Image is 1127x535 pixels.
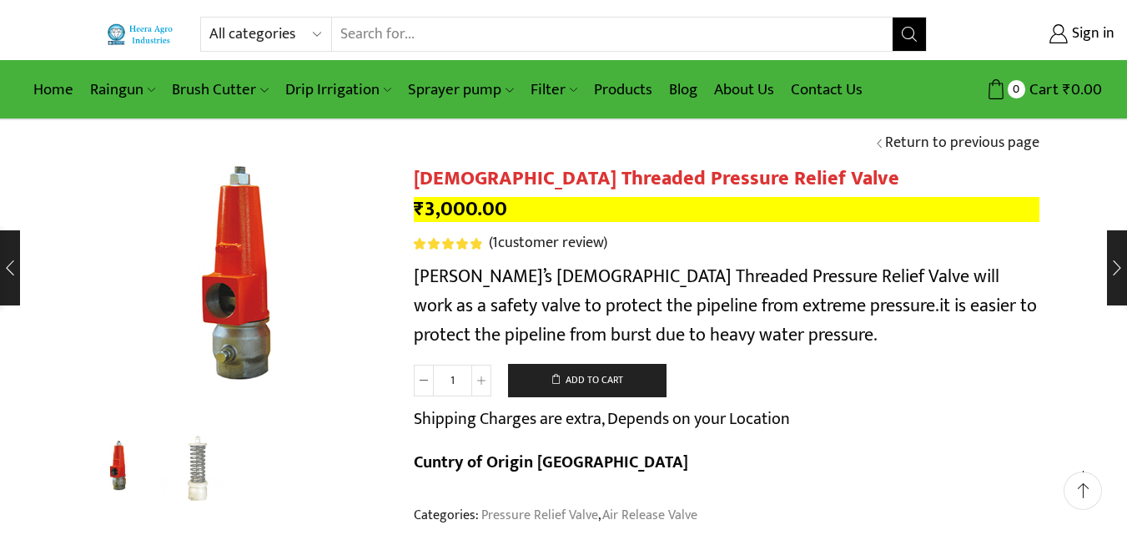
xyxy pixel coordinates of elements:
span: Categories: , [414,506,697,525]
a: Drip Irrigation [277,70,400,109]
li: 2 / 2 [161,434,230,501]
span: [PERSON_NAME]’s [DEMOGRAPHIC_DATA] Threaded Pressure Relief Valve will work as a safety valve to ... [414,261,999,321]
bdi: 0.00 [1063,77,1102,103]
img: Spriing-Prussure-Relif-Vavle [161,434,230,503]
li: 1 / 2 [84,434,153,501]
div: 1 / 2 [88,125,389,426]
a: Raingun [82,70,164,109]
a: Sign in [952,19,1114,49]
a: Female Threaded Pressure Relief Valve [84,432,153,501]
a: Contact Us [782,70,871,109]
a: Return to previous page [885,133,1039,154]
a: Home [25,70,82,109]
a: Brush Cutter [164,70,276,109]
input: Search for... [332,18,892,51]
button: Search button [893,18,926,51]
h1: [DEMOGRAPHIC_DATA] Threaded Pressure Relief Valve [414,167,1039,191]
span: Sign in [1068,23,1114,45]
span: ₹ [1063,77,1071,103]
b: Cuntry of Origin [GEOGRAPHIC_DATA] [414,448,688,477]
a: (1customer review) [489,233,607,255]
button: Add to cart [508,364,667,397]
img: Female threaded pressure relief valve [84,432,153,501]
a: 0 Cart ₹0.00 [943,74,1102,105]
a: Sprayer pump [400,70,521,109]
span: 1 [414,238,485,250]
input: Product quantity [434,365,471,396]
a: Products [586,70,661,109]
span: 0 [1008,80,1025,98]
a: About Us [706,70,782,109]
a: Pressure Relief Valve [479,504,598,526]
p: Shipping Charges are extra, Depends on your Location [414,406,790,432]
span: Rated out of 5 based on customer rating [414,238,481,250]
bdi: 3,000.00 [414,192,507,226]
span: ₹ [414,192,425,226]
a: Filter [522,70,586,109]
a: Air Release Valve [601,504,697,526]
a: Blog [661,70,706,109]
span: Cart [1025,78,1059,101]
span: 1 [492,230,498,255]
a: Spriing Prussure Relif Vavle [161,434,230,503]
div: Rated 5.00 out of 5 [414,238,481,250]
span: it is easier to protect the pipeline from burst due to heavy water pressure. [414,290,1037,351]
